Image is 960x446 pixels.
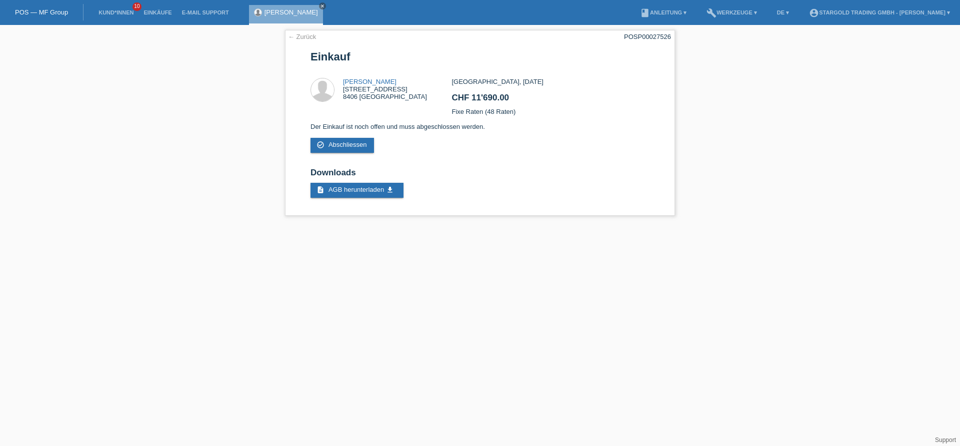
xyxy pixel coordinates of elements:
i: close [320,3,325,8]
div: [GEOGRAPHIC_DATA], [DATE] Fixe Raten (48 Raten) [451,78,649,123]
a: E-Mail Support [177,9,234,15]
h2: CHF 11'690.00 [451,93,649,108]
p: Der Einkauf ist noch offen und muss abgeschlossen werden. [310,123,649,130]
a: account_circleStargold Trading GmbH - [PERSON_NAME] ▾ [804,9,955,15]
div: [STREET_ADDRESS] 8406 [GEOGRAPHIC_DATA] [343,78,427,100]
h2: Downloads [310,168,649,183]
a: buildWerkzeuge ▾ [701,9,762,15]
a: ← Zurück [288,33,316,40]
i: description [316,186,324,194]
i: account_circle [809,8,819,18]
div: POSP00027526 [624,33,671,40]
a: [PERSON_NAME] [343,78,396,85]
a: Support [935,437,956,444]
i: check_circle_outline [316,141,324,149]
a: [PERSON_NAME] [264,8,318,16]
a: DE ▾ [772,9,794,15]
i: build [706,8,716,18]
a: description AGB herunterladen get_app [310,183,403,198]
a: check_circle_outline Abschliessen [310,138,374,153]
a: close [319,2,326,9]
span: 10 [132,2,141,11]
a: bookAnleitung ▾ [635,9,691,15]
a: Einkäufe [138,9,176,15]
a: POS — MF Group [15,8,68,16]
i: get_app [386,186,394,194]
span: Abschliessen [328,141,367,148]
a: Kund*innen [93,9,138,15]
h1: Einkauf [310,50,649,63]
i: book [640,8,650,18]
span: AGB herunterladen [328,186,384,193]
